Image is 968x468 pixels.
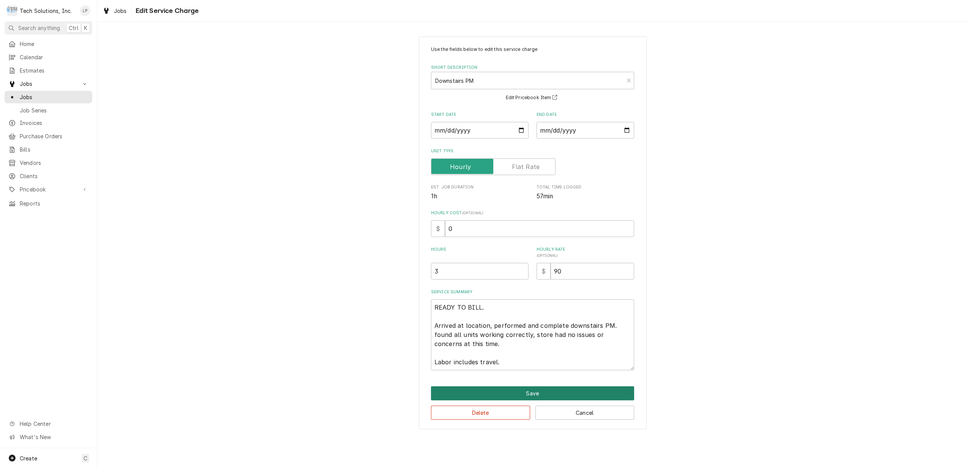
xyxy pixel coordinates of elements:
div: $ [537,263,551,280]
div: Lisa Paschal's Avatar [80,5,90,16]
span: Jobs [114,7,127,15]
div: Est. Job Duration [431,184,529,201]
span: Bills [20,145,88,153]
span: Jobs [20,80,77,88]
span: Create [20,455,37,462]
span: 57min [537,193,553,200]
span: 1h [431,193,437,200]
div: Button Group Row [431,386,634,400]
div: T [7,5,17,16]
div: Button Group [431,386,634,420]
span: Edit Service Charge [133,6,199,16]
span: Reports [20,199,88,207]
a: Jobs [99,5,130,17]
span: Estimates [20,66,88,74]
a: Bills [5,143,92,156]
div: Hourly Cost [431,210,634,237]
div: [object Object] [431,247,529,280]
a: Go to What's New [5,431,92,443]
span: Invoices [20,119,88,127]
a: Go to Pricebook [5,183,92,196]
a: Go to Jobs [5,77,92,90]
div: Tech Solutions, Inc. [20,7,72,15]
div: Unit Type [431,148,634,175]
span: What's New [20,433,88,441]
div: $ [431,220,445,237]
span: Pricebook [20,185,77,193]
a: Reports [5,197,92,210]
span: Est. Job Duration [431,192,529,201]
div: Line Item Create/Update [419,36,647,430]
div: Service Summary [431,289,634,370]
button: Save [431,386,634,400]
label: Hourly Rate [537,247,634,259]
span: C [84,454,87,462]
div: End Date [537,112,634,139]
label: Short Description [431,65,634,71]
a: Jobs [5,91,92,103]
textarea: READY TO BILL. Arrived at location, performed and complete downstairs PM. found all units working... [431,299,634,370]
span: Est. Job Duration [431,184,529,190]
button: Cancel [535,406,635,420]
a: Invoices [5,117,92,129]
div: LP [80,5,90,16]
label: Hourly Cost [431,210,634,216]
span: ( optional ) [462,211,483,215]
div: Start Date [431,112,529,139]
span: Vendors [20,159,88,167]
input: yyyy-mm-dd [431,122,529,139]
a: Estimates [5,64,92,77]
input: yyyy-mm-dd [537,122,634,139]
span: Ctrl [69,24,79,32]
span: ( optional ) [537,253,558,258]
a: Calendar [5,51,92,63]
button: Search anythingCtrlK [5,21,92,35]
a: Purchase Orders [5,130,92,142]
label: Hours [431,247,529,259]
div: Short Description [431,65,634,102]
a: Clients [5,170,92,182]
span: Calendar [20,53,88,61]
label: Unit Type [431,148,634,154]
button: Delete [431,406,530,420]
span: Clients [20,172,88,180]
span: Purchase Orders [20,132,88,140]
a: Job Series [5,104,92,117]
label: Service Summary [431,289,634,295]
a: Vendors [5,157,92,169]
span: Jobs [20,93,88,101]
a: Home [5,38,92,50]
a: Go to Help Center [5,417,92,430]
div: Button Group Row [431,400,634,420]
span: Search anything [18,24,60,32]
div: Total Time Logged [537,184,634,201]
span: Job Series [20,106,88,114]
div: Tech Solutions, Inc.'s Avatar [7,5,17,16]
label: End Date [537,112,634,118]
span: Home [20,40,88,48]
label: Start Date [431,112,529,118]
span: K [84,24,87,32]
span: Help Center [20,420,88,428]
div: [object Object] [537,247,634,280]
p: Use the fields below to edit this service charge [431,46,634,53]
span: Total Time Logged [537,192,634,201]
div: Line Item Create/Update Form [431,46,634,370]
span: Total Time Logged [537,184,634,190]
button: Edit Pricebook Item [505,93,561,103]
